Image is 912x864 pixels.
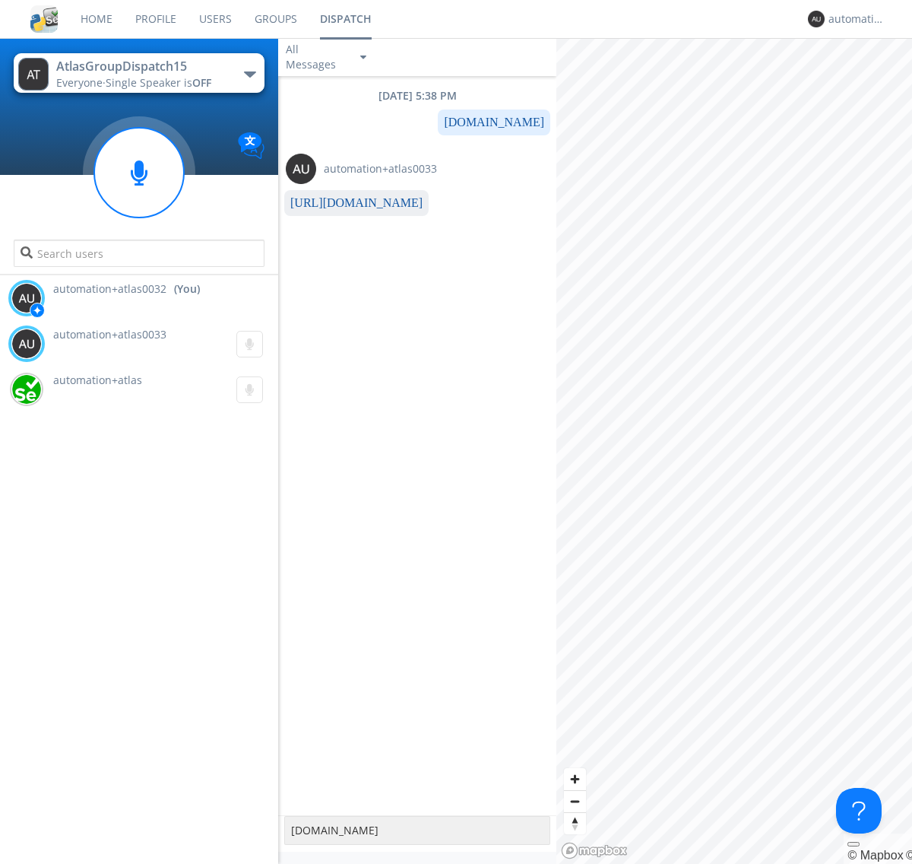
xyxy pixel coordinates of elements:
[847,849,903,862] a: Mapbox
[564,812,586,834] button: Reset bearing to north
[828,11,885,27] div: automation+atlas0032
[836,788,882,834] iframe: Toggle Customer Support
[284,816,550,845] textarea: [DOMAIN_NAME]
[53,281,166,297] span: automation+atlas0032
[56,58,227,75] div: AtlasGroupDispatch15
[30,5,58,33] img: cddb5a64eb264b2086981ab96f4c1ba7
[564,813,586,834] span: Reset bearing to north
[11,329,42,359] img: 373638.png
[238,132,264,159] img: Translation enabled
[847,842,860,847] button: Toggle attribution
[14,240,264,267] input: Search users
[808,11,825,27] img: 373638.png
[561,842,628,859] a: Mapbox logo
[56,75,227,91] div: Everyone ·
[192,75,211,90] span: OFF
[564,791,586,812] span: Zoom out
[53,373,142,387] span: automation+atlas
[286,42,347,72] div: All Messages
[324,161,437,176] span: automation+atlas0033
[564,790,586,812] button: Zoom out
[564,768,586,790] button: Zoom in
[106,75,211,90] span: Single Speaker is
[18,58,49,91] img: 373638.png
[11,374,42,405] img: d2d01cd9b4174d08988066c6d424eccd
[11,283,42,313] img: 373638.png
[360,56,366,59] img: caret-down-sm.svg
[174,281,200,297] div: (You)
[290,196,423,209] a: [URL][DOMAIN_NAME]
[53,327,166,341] span: automation+atlas0033
[278,88,556,103] div: [DATE] 5:38 PM
[286,154,316,184] img: 373638.png
[444,116,544,129] a: [DOMAIN_NAME]
[14,53,264,93] button: AtlasGroupDispatch15Everyone·Single Speaker isOFF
